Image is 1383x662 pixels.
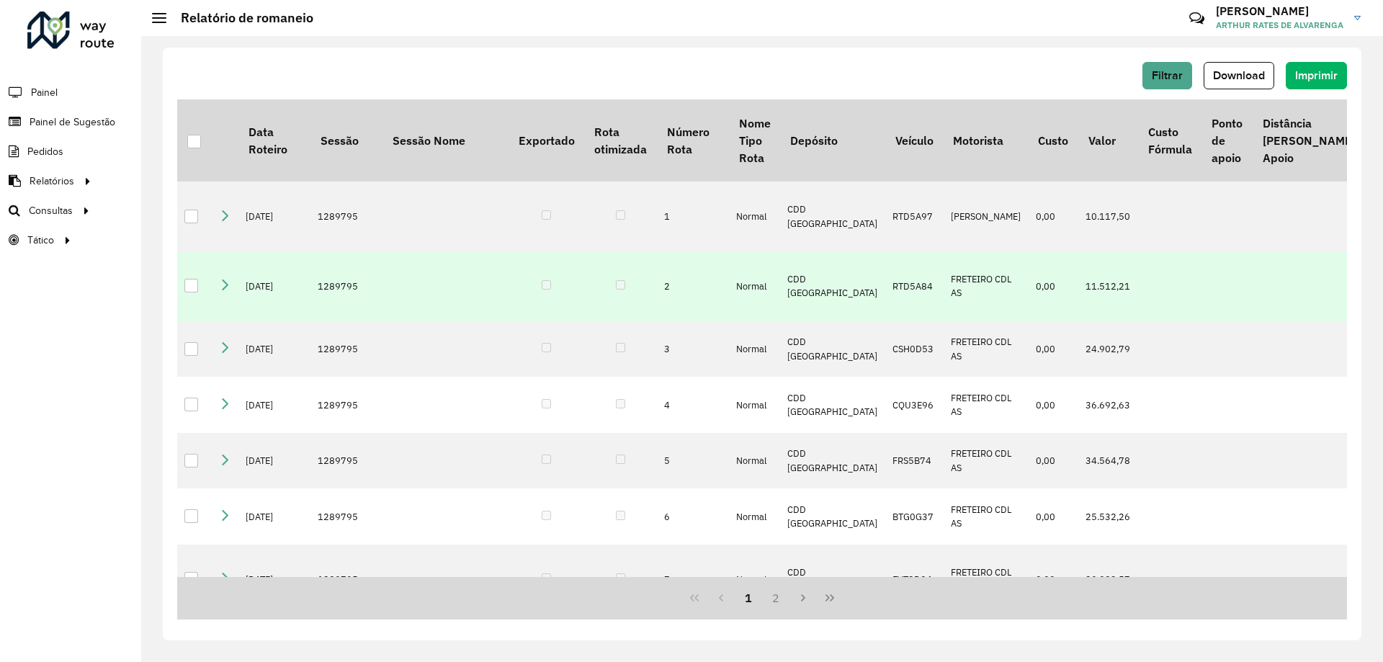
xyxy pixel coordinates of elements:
[238,99,310,182] th: Data Roteiro
[729,377,780,433] td: Normal
[1078,99,1138,182] th: Valor
[657,321,729,377] td: 3
[944,321,1029,377] td: FRETEIRO CDL AS
[310,251,382,321] td: 1289795
[1029,251,1078,321] td: 0,00
[1216,4,1343,18] h3: [PERSON_NAME]
[1216,19,1343,32] span: ARTHUR RATES DE ALVARENGA
[1295,69,1338,81] span: Imprimir
[1253,99,1365,182] th: Distância [PERSON_NAME] Apoio
[1078,377,1138,433] td: 36.692,63
[885,433,943,489] td: FRS5B74
[729,99,780,182] th: Nome Tipo Rota
[944,377,1029,433] td: FRETEIRO CDL AS
[1078,182,1138,251] td: 10.117,50
[729,251,780,321] td: Normal
[944,488,1029,545] td: FRETEIRO CDL AS
[310,545,382,614] td: 1289795
[1078,321,1138,377] td: 24.902,79
[1029,433,1078,489] td: 0,00
[944,433,1029,489] td: FRETEIRO CDL AS
[1029,321,1078,377] td: 0,00
[780,182,885,251] td: CDD [GEOGRAPHIC_DATA]
[1201,99,1252,182] th: Ponto de apoio
[1204,62,1274,89] button: Download
[780,251,885,321] td: CDD [GEOGRAPHIC_DATA]
[885,251,943,321] td: RTD5A84
[729,488,780,545] td: Normal
[657,182,729,251] td: 1
[944,251,1029,321] td: FRETEIRO CDL AS
[238,488,310,545] td: [DATE]
[27,144,63,159] span: Pedidos
[310,488,382,545] td: 1289795
[789,584,817,612] button: Next Page
[1029,182,1078,251] td: 0,00
[310,182,382,251] td: 1289795
[885,377,943,433] td: CQU3E96
[780,99,885,182] th: Depósito
[729,433,780,489] td: Normal
[238,545,310,614] td: [DATE]
[885,488,943,545] td: BTG0G37
[885,182,943,251] td: RTD5A97
[238,321,310,377] td: [DATE]
[885,99,943,182] th: Veículo
[1029,488,1078,545] td: 0,00
[1181,3,1212,34] a: Contato Rápido
[1138,99,1201,182] th: Custo Fórmula
[1078,433,1138,489] td: 34.564,78
[944,99,1029,182] th: Motorista
[1078,488,1138,545] td: 25.532,26
[885,321,943,377] td: CSH0D53
[944,545,1029,614] td: FRETEIRO CDL AS
[762,584,789,612] button: 2
[657,251,729,321] td: 2
[1213,69,1265,81] span: Download
[657,488,729,545] td: 6
[780,488,885,545] td: CDD [GEOGRAPHIC_DATA]
[735,584,762,612] button: 1
[1029,377,1078,433] td: 0,00
[657,433,729,489] td: 5
[729,545,780,614] td: Normal
[30,174,74,189] span: Relatórios
[27,233,54,248] span: Tático
[816,584,843,612] button: Last Page
[780,433,885,489] td: CDD [GEOGRAPHIC_DATA]
[1029,99,1078,182] th: Custo
[310,321,382,377] td: 1289795
[780,377,885,433] td: CDD [GEOGRAPHIC_DATA]
[310,377,382,433] td: 1289795
[657,99,729,182] th: Número Rota
[509,99,584,182] th: Exportado
[780,321,885,377] td: CDD [GEOGRAPHIC_DATA]
[1029,545,1078,614] td: 0,00
[238,182,310,251] td: [DATE]
[657,545,729,614] td: 7
[1152,69,1183,81] span: Filtrar
[1286,62,1347,89] button: Imprimir
[382,99,509,182] th: Sessão Nome
[238,433,310,489] td: [DATE]
[310,433,382,489] td: 1289795
[238,377,310,433] td: [DATE]
[944,182,1029,251] td: [PERSON_NAME]
[30,115,115,130] span: Painel de Sugestão
[310,99,382,182] th: Sessão
[31,85,58,100] span: Painel
[1142,62,1192,89] button: Filtrar
[780,545,885,614] td: CDD [GEOGRAPHIC_DATA]
[1078,251,1138,321] td: 11.512,21
[729,321,780,377] td: Normal
[166,10,313,26] h2: Relatório de romaneio
[584,99,656,182] th: Rota otimizada
[1078,545,1138,614] td: 29.083,57
[29,203,73,218] span: Consultas
[238,251,310,321] td: [DATE]
[657,377,729,433] td: 4
[885,545,943,614] td: EVT2D84
[729,182,780,251] td: Normal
